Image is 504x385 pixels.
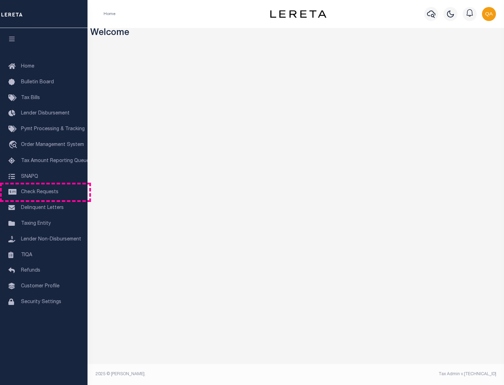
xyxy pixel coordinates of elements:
[21,174,38,179] span: SNAPQ
[21,64,34,69] span: Home
[21,284,59,289] span: Customer Profile
[8,141,20,150] i: travel_explore
[21,237,81,242] span: Lender Non-Disbursement
[21,142,84,147] span: Order Management System
[21,111,70,116] span: Lender Disbursement
[90,28,502,39] h3: Welcome
[21,127,85,132] span: Pymt Processing & Tracking
[21,221,51,226] span: Taxing Entity
[21,159,89,163] span: Tax Amount Reporting Queue
[21,300,61,304] span: Security Settings
[90,371,296,377] div: 2025 © [PERSON_NAME].
[270,10,326,18] img: logo-dark.svg
[104,11,115,17] li: Home
[21,190,58,195] span: Check Requests
[21,80,54,85] span: Bulletin Board
[21,268,40,273] span: Refunds
[301,371,496,377] div: Tax Admin v.[TECHNICAL_ID]
[21,252,32,257] span: TIQA
[21,205,64,210] span: Delinquent Letters
[21,96,40,100] span: Tax Bills
[482,7,496,21] img: svg+xml;base64,PHN2ZyB4bWxucz0iaHR0cDovL3d3dy53My5vcmcvMjAwMC9zdmciIHBvaW50ZXItZXZlbnRzPSJub25lIi...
